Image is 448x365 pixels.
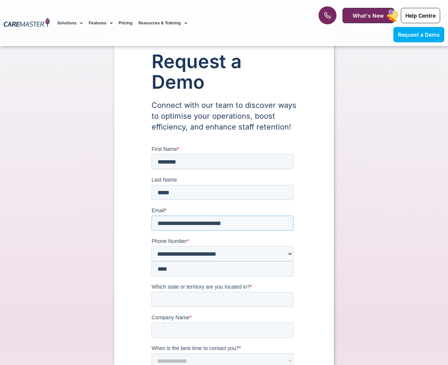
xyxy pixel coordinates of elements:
[4,18,50,28] img: CareMaster Logo
[393,27,444,42] a: Request a Demo
[2,334,138,347] span: I’m a new NDIS provider or I’m about to set up my NDIS business
[398,31,440,38] span: Request a Demo
[57,10,286,36] nav: Menu
[152,51,296,92] h1: Request a Demo
[2,350,6,355] input: I have an existing NDIS business and need software to operate better
[152,100,296,133] p: Connect with our team to discover ways to optimise your operations, boost efficiency, and enhance...
[2,334,6,339] input: I’m a new NDIS provider or I’m about to set up my NDIS business
[89,10,113,36] a: Features
[405,12,436,19] span: Help Centre
[342,8,394,23] a: What's New
[138,10,187,36] a: Resources & Training
[353,12,384,19] span: What's New
[119,10,132,36] a: Pricing
[2,350,135,363] span: I have an existing NDIS business and need software to operate better
[401,8,440,23] a: Help Centre
[57,10,83,36] a: Solutions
